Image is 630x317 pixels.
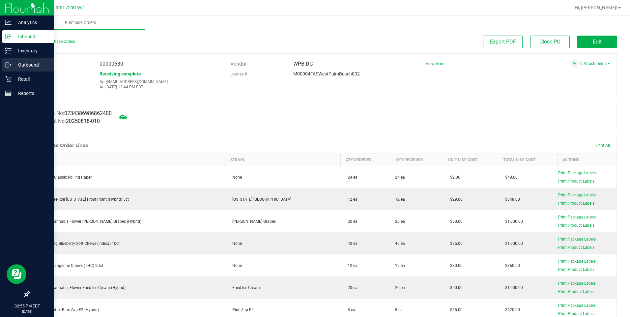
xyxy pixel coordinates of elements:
span: 8 ea [344,307,355,312]
a: Purchase Orders [16,16,145,30]
span: $50.00 [447,219,463,224]
span: 12 ea [395,263,405,269]
button: Close PO [530,36,570,48]
label: License # [230,69,247,79]
p: Reports [12,89,51,97]
span: Fried Ice Cream [229,285,260,290]
span: 20 ea [344,285,358,290]
span: $348.00 [502,197,520,202]
span: Print Package Labels [558,171,596,175]
span: Edit [593,39,602,45]
h1: Purchase Order Lines [36,143,88,148]
span: 40 ea [344,241,358,246]
span: $50.00 [447,285,463,290]
span: $360.00 [502,263,520,268]
inline-svg: Inventory [5,47,12,54]
iframe: Resource center [7,264,26,284]
label: Vendor [230,59,247,69]
button: Export PDF [483,36,523,48]
label: Shipment No: [34,117,100,125]
inline-svg: Analytics [5,19,12,26]
div: FT 3.5g Cannabis Flower Fried Ice Cream (Hybrid) [34,285,221,291]
span: Print All [596,143,610,148]
span: Print Product Labels [558,245,594,250]
p: Inventory [12,47,51,55]
span: Print Package Labels [558,237,596,242]
span: Hi, [PERSON_NAME]! [575,5,617,10]
span: 12 ea [344,197,358,202]
span: $520.00 [502,307,520,312]
th: Strain [225,154,340,166]
span: 20 ea [395,285,405,291]
span: Close PO [539,39,560,45]
label: Manifest No: [34,109,112,117]
span: Pine Zap F2 [229,307,254,312]
th: Actions [557,154,616,166]
span: None [229,263,242,268]
p: Inbound [12,33,51,41]
span: [PERSON_NAME] Grapes [229,219,276,224]
span: Print Package Labels [558,259,596,264]
span: Receiving complete [100,71,141,76]
span: Print Package Labels [558,215,596,219]
span: $30.00 [447,263,463,268]
p: 02:55 PM EDT [3,303,51,309]
button: Edit [577,36,617,48]
div: FT 1g Shatter Pine Zap F2 (Hybrid) [34,307,221,313]
span: Mark as not Arrived [117,110,130,124]
span: Print Package Labels [558,281,596,286]
span: None [229,175,242,180]
span: Print Product Labels [558,223,594,228]
th: Qty Ordered [340,154,391,166]
span: WPB DC [293,61,313,67]
span: $1,000.00 [502,241,523,246]
span: 40 ea [395,241,405,246]
span: 00000530 [100,61,123,67]
span: 0734386986862400 [64,110,112,116]
inline-svg: Retail [5,76,12,82]
span: M00004FASWestPalmBeach002 [293,71,360,76]
p: [DATE] [3,309,51,314]
th: Unit Line Cost [443,154,498,166]
span: $25.00 [447,241,463,246]
span: 24 ea [344,175,358,180]
th: Item [30,154,225,166]
div: HT 5mg Tangerine Chews (THC) 20ct [34,263,221,269]
span: Miami 72nd WC [50,5,84,11]
div: FT 3.5g Cannabis Flower [PERSON_NAME] Grapes (Hybrid) [34,218,221,224]
p: Outbound [12,61,51,69]
span: 12 ea [395,196,405,202]
span: None [229,241,242,246]
span: 20 ea [344,219,358,224]
span: [US_STATE] [GEOGRAPHIC_DATA] [229,197,291,202]
span: $1,000.00 [502,285,523,290]
p: Retail [12,75,51,83]
span: 20 ea [395,218,405,224]
th: Qty Received [391,154,443,166]
span: $2.00 [447,175,460,180]
p: By: [EMAIL_ADDRESS][DOMAIN_NAME] [100,79,220,84]
span: Attach a document [570,59,579,68]
span: 24 ea [395,174,405,180]
span: Print Product Labels [558,179,594,184]
span: Print Package Labels [558,193,596,197]
span: 12 ea [344,263,358,268]
span: Print Product Labels [558,267,594,272]
a: View More [426,62,444,66]
span: $48.00 [502,175,518,180]
span: Purchase Orders [56,20,105,26]
th: Total Line Cost [498,154,557,166]
span: Print Product Labels [558,289,594,294]
div: RW 1.25" Classic Rolling Paper [34,174,221,180]
inline-svg: Reports [5,90,12,97]
span: 8 ea [395,307,403,313]
inline-svg: Inbound [5,33,12,40]
p: Analytics [12,18,51,26]
div: WNA 10mg Blueberry Soft Chews (Indica) 10ct [34,241,221,246]
span: 20250818-010 [66,118,100,124]
a: 0 Attachments [580,61,610,66]
span: Export PDF [490,39,516,45]
div: FT 0.5g Pre-Roll [US_STATE] Frost Point (Hybrid) 5ct [34,196,221,202]
span: $1,000.00 [502,219,523,224]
